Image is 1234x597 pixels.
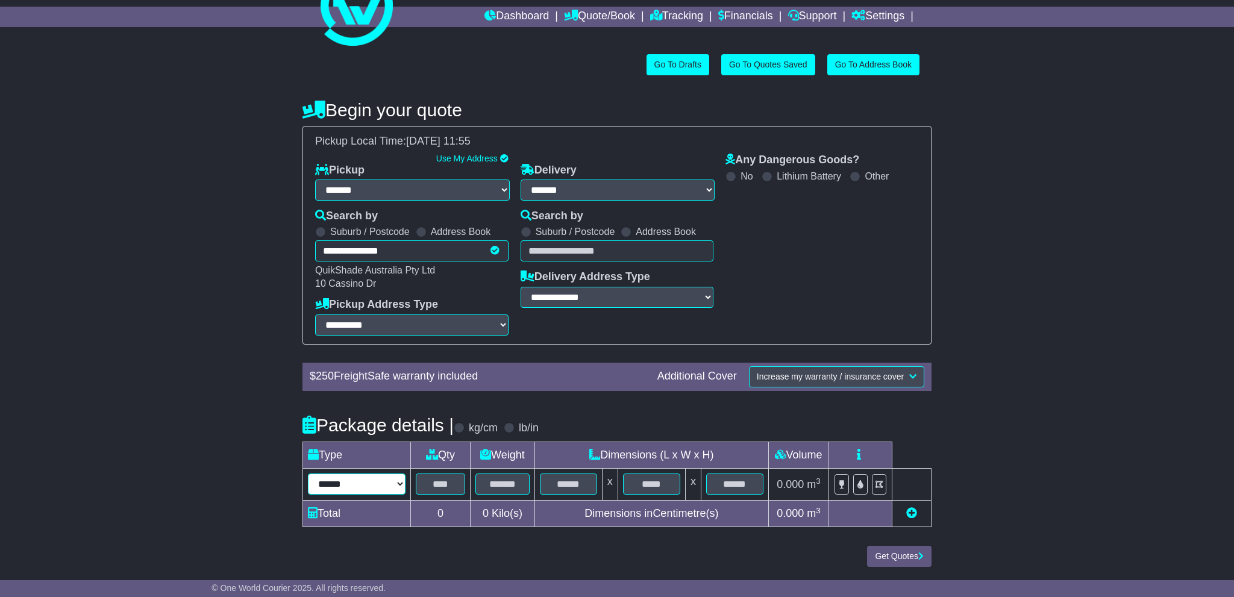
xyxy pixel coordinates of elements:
[757,372,904,381] span: Increase my warranty / insurance cover
[309,135,925,148] div: Pickup Local Time:
[788,7,837,27] a: Support
[431,226,491,237] label: Address Book
[636,226,696,237] label: Address Book
[315,265,435,275] span: QuikShade Australia Pty Ltd
[564,7,635,27] a: Quote/Book
[315,298,438,311] label: Pickup Address Type
[685,468,701,501] td: x
[777,507,804,519] span: 0.000
[304,370,651,383] div: $ FreightSafe warranty included
[410,442,470,468] td: Qty
[741,170,753,182] label: No
[867,546,932,567] button: Get Quotes
[302,100,932,120] h4: Begin your quote
[807,507,821,519] span: m
[483,507,489,519] span: 0
[768,442,828,468] td: Volume
[303,442,411,468] td: Type
[406,135,471,147] span: [DATE] 11:55
[816,477,821,486] sup: 3
[521,210,583,223] label: Search by
[777,170,841,182] label: Lithium Battery
[534,442,768,468] td: Dimensions (L x W x H)
[315,210,378,223] label: Search by
[602,468,618,501] td: x
[471,501,535,527] td: Kilo(s)
[777,478,804,490] span: 0.000
[534,501,768,527] td: Dimensions in Centimetre(s)
[315,164,365,177] label: Pickup
[749,366,924,387] button: Increase my warranty / insurance cover
[816,506,821,515] sup: 3
[211,583,386,593] span: © One World Courier 2025. All rights reserved.
[721,54,815,75] a: Go To Quotes Saved
[650,7,703,27] a: Tracking
[410,501,470,527] td: 0
[330,226,410,237] label: Suburb / Postcode
[718,7,773,27] a: Financials
[521,164,577,177] label: Delivery
[807,478,821,490] span: m
[436,154,498,163] a: Use My Address
[906,507,917,519] a: Add new item
[521,270,650,284] label: Delivery Address Type
[316,370,334,382] span: 250
[484,7,549,27] a: Dashboard
[536,226,615,237] label: Suburb / Postcode
[303,501,411,527] td: Total
[651,370,743,383] div: Additional Cover
[865,170,889,182] label: Other
[302,415,454,435] h4: Package details |
[315,278,376,289] span: 10 Cassino Dr
[471,442,535,468] td: Weight
[725,154,859,167] label: Any Dangerous Goods?
[647,54,709,75] a: Go To Drafts
[519,422,539,435] label: lb/in
[851,7,904,27] a: Settings
[469,422,498,435] label: kg/cm
[827,54,919,75] a: Go To Address Book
